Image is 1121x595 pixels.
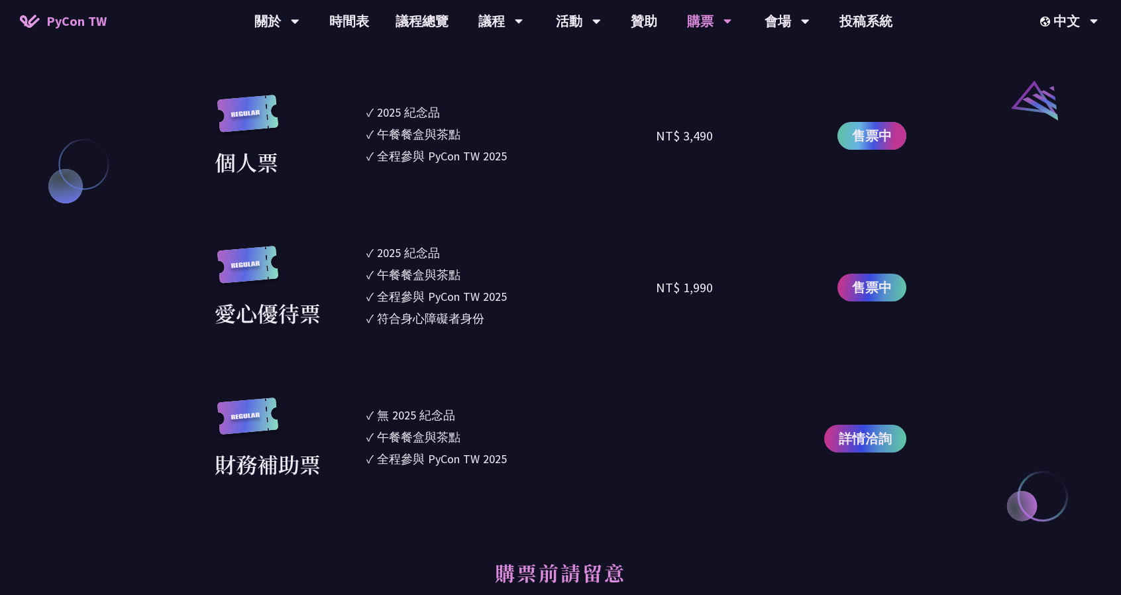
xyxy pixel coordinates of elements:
li: ✓ [366,288,656,305]
span: 詳情洽詢 [839,429,892,449]
div: 午餐餐盒與茶點 [377,125,460,143]
li: ✓ [366,450,656,468]
li: ✓ [366,147,656,165]
a: 詳情洽詢 [824,425,906,453]
a: PyCon TW [7,5,120,38]
div: 2025 紀念品 [377,244,440,262]
li: ✓ [366,406,656,424]
div: 個人票 [215,146,278,178]
span: PyCon TW [46,11,107,31]
a: 售票中 [837,274,906,301]
div: 2025 紀念品 [377,103,440,121]
img: regular.8f272d9.svg [215,398,281,449]
div: 全程參與 PyCon TW 2025 [377,147,507,165]
span: 售票中 [852,278,892,297]
li: ✓ [366,309,656,327]
li: ✓ [366,428,656,446]
div: 午餐餐盒與茶點 [377,428,460,446]
div: 愛心優待票 [215,297,321,329]
div: 全程參與 PyCon TW 2025 [377,450,507,468]
div: 全程參與 PyCon TW 2025 [377,288,507,305]
div: 財務補助票 [215,448,321,480]
div: 午餐餐盒與茶點 [377,266,460,284]
li: ✓ [366,125,656,143]
img: Home icon of PyCon TW 2025 [20,15,40,28]
li: ✓ [366,103,656,121]
div: 符合身心障礙者身份 [377,309,484,327]
li: ✓ [366,266,656,284]
span: 售票中 [852,126,892,146]
div: NT$ 1,990 [656,278,713,297]
li: ✓ [366,244,656,262]
img: Locale Icon [1040,17,1053,27]
div: 無 2025 紀念品 [377,406,455,424]
a: 售票中 [837,122,906,150]
img: regular.8f272d9.svg [215,246,281,297]
img: regular.8f272d9.svg [215,95,281,146]
div: NT$ 3,490 [656,126,713,146]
